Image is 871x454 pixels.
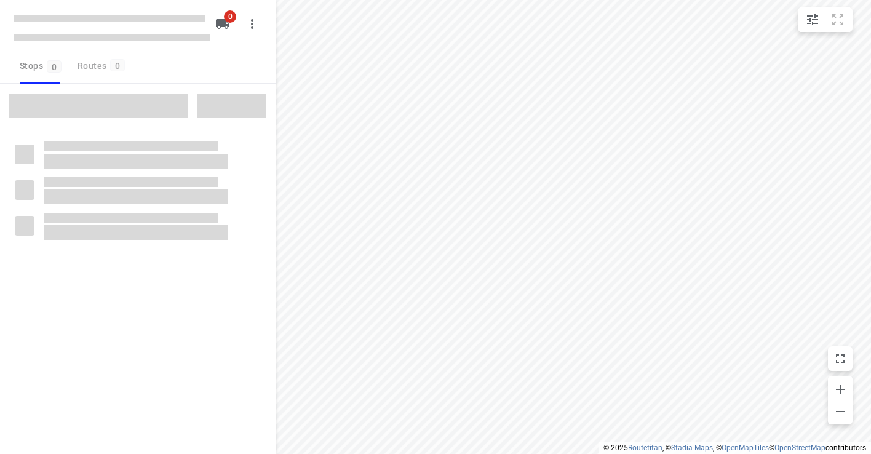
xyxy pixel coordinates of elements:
[628,444,662,452] a: Routetitan
[722,444,769,452] a: OpenMapTiles
[603,444,866,452] li: © 2025 , © , © © contributors
[774,444,825,452] a: OpenStreetMap
[671,444,713,452] a: Stadia Maps
[800,7,825,32] button: Map settings
[798,7,853,32] div: small contained button group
